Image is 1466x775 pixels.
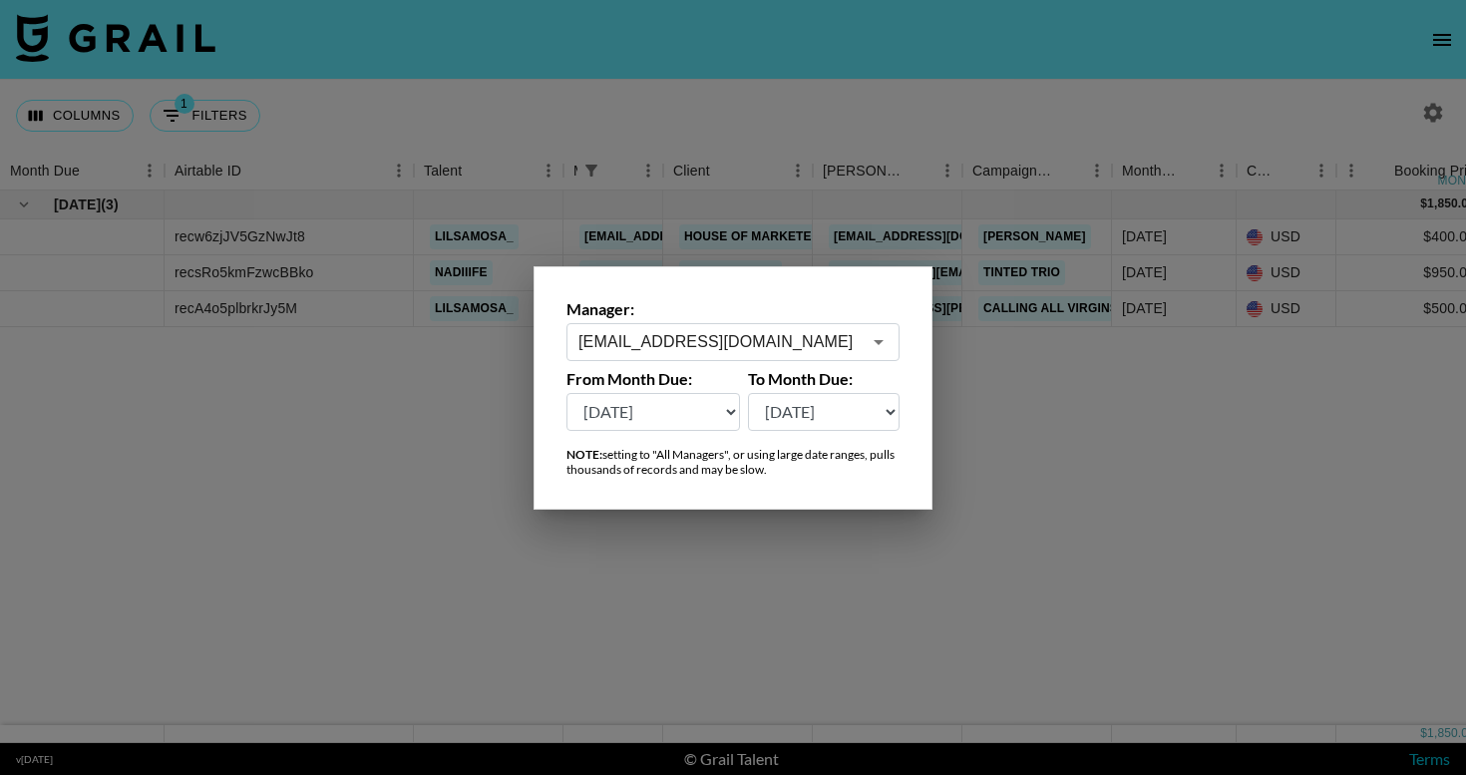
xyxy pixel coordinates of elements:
div: setting to "All Managers", or using large date ranges, pulls thousands of records and may be slow. [566,447,900,477]
label: To Month Due: [748,369,901,389]
label: Manager: [566,299,900,319]
strong: NOTE: [566,447,602,462]
button: Open [865,328,893,356]
label: From Month Due: [566,369,740,389]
